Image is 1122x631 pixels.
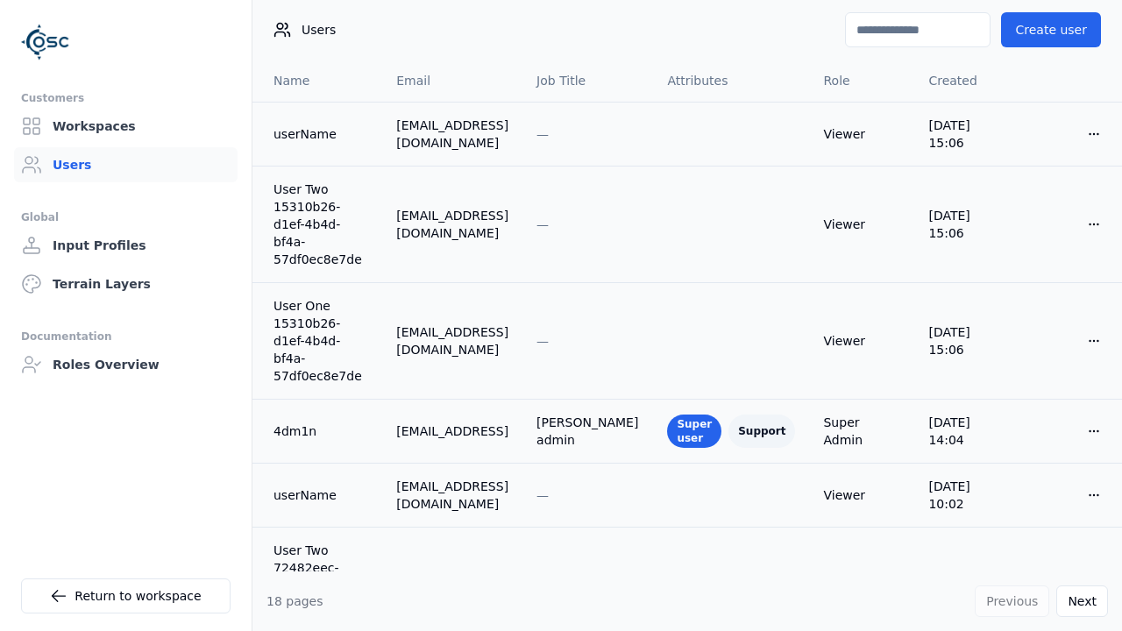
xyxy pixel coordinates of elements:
span: 18 pages [266,594,323,608]
div: [EMAIL_ADDRESS][DOMAIN_NAME] [396,478,508,513]
th: Attributes [653,60,809,102]
div: [DATE] 14:04 [928,414,1008,449]
span: — [536,127,549,141]
div: Viewer [823,125,900,143]
a: Return to workspace [21,578,231,613]
div: Viewer [823,216,900,233]
div: [DATE] 15:06 [928,117,1008,152]
div: [DATE] 15:06 [928,207,1008,242]
th: Created [914,60,1022,102]
button: Next [1056,585,1108,617]
div: Super Admin [823,414,900,449]
div: Global [21,207,231,228]
th: Job Title [522,60,653,102]
div: Viewer [823,486,900,504]
div: [EMAIL_ADDRESS] [396,422,508,440]
span: — [536,334,549,348]
th: Name [252,60,382,102]
span: — [536,217,549,231]
div: [EMAIL_ADDRESS][DOMAIN_NAME] [396,117,508,152]
a: userName [273,486,368,504]
div: [EMAIL_ADDRESS][DOMAIN_NAME] [396,207,508,242]
div: [EMAIL_ADDRESS][DOMAIN_NAME] [396,568,508,603]
div: Customers [21,88,231,109]
a: userName [273,125,368,143]
th: Email [382,60,522,102]
span: — [536,488,549,502]
a: Terrain Layers [14,266,238,301]
div: [DATE] 10:02 [928,478,1008,513]
img: Logo [21,18,70,67]
button: Create user [1001,12,1101,47]
a: Users [14,147,238,182]
div: Support [728,415,795,448]
a: User Two 15310b26-d1ef-4b4d-bf4a-57df0ec8e7de [273,181,368,268]
a: User Two 72482eec-c884-4382-bfa5-c941e47f5408 [273,542,368,629]
div: [EMAIL_ADDRESS][DOMAIN_NAME] [396,323,508,358]
th: Role [809,60,914,102]
a: User One 15310b26-d1ef-4b4d-bf4a-57df0ec8e7de [273,297,368,385]
a: 4dm1n [273,422,368,440]
div: Documentation [21,326,231,347]
div: Viewer [823,332,900,350]
a: Roles Overview [14,347,238,382]
div: [DATE] 10:00 [928,568,1008,603]
div: [PERSON_NAME] admin [536,414,639,449]
div: [DATE] 15:06 [928,323,1008,358]
span: Users [302,21,336,39]
div: Super user [667,415,721,448]
a: Input Profiles [14,228,238,263]
a: Workspaces [14,109,238,144]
